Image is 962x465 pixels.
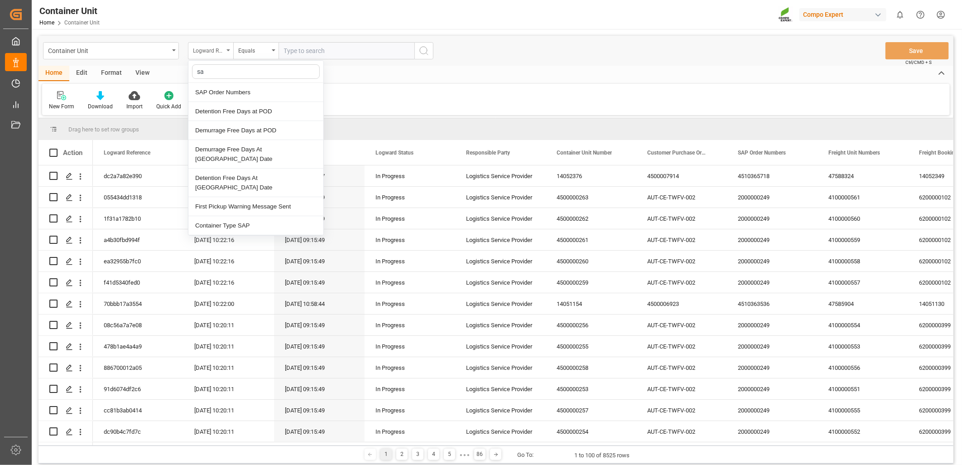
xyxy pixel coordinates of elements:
[727,187,818,208] div: 2000000249
[274,272,365,293] div: [DATE] 09:15:49
[444,449,455,460] div: 5
[636,187,727,208] div: AUT-CE-TWFV-002
[63,149,82,157] div: Action
[129,66,156,81] div: View
[274,251,365,271] div: [DATE] 09:15:49
[375,187,444,208] div: In Progress
[636,336,727,357] div: AUT-CE-TWFV-002
[910,5,931,25] button: Help Center
[193,44,224,55] div: Logward Reference
[727,378,818,399] div: 2000000249
[414,42,433,59] button: search button
[412,449,423,460] div: 3
[188,102,323,121] div: Detention Free Days at POD
[93,378,183,399] div: 91d6074df2c6
[188,169,323,197] div: Detention Free Days At [GEOGRAPHIC_DATA] Date
[188,42,233,59] button: close menu
[546,187,636,208] div: 4500000263
[375,315,444,336] div: In Progress
[126,102,143,111] div: Import
[39,19,54,26] a: Home
[69,66,94,81] div: Edit
[375,150,414,156] span: Logward Status
[574,451,630,460] div: 1 to 100 of 8525 rows
[779,7,793,23] img: Screenshot%202023-09-29%20at%2010.02.21.png_1712312052.png
[93,336,183,357] div: 478b1ae4a4a9
[375,336,444,357] div: In Progress
[279,42,414,59] input: Type to search
[38,315,93,336] div: Press SPACE to select this row.
[455,357,546,378] div: Logistics Service Provider
[93,272,183,293] div: f41d5340fed0
[455,208,546,229] div: Logistics Service Provider
[68,126,139,133] span: Drag here to set row groups
[38,251,93,272] div: Press SPACE to select this row.
[93,357,183,378] div: 886700012a05
[38,293,93,315] div: Press SPACE to select this row.
[727,272,818,293] div: 2000000249
[375,208,444,229] div: In Progress
[428,449,439,460] div: 4
[93,315,183,335] div: 08c56a7a7e08
[546,336,636,357] div: 4500000255
[818,421,908,442] div: 4100000552
[636,378,727,399] div: AUT-CE-TWFV-002
[183,400,274,421] div: [DATE] 10:20:11
[546,208,636,229] div: 4500000262
[466,150,510,156] span: Responsible Party
[188,216,323,235] div: Container Type SAP
[183,336,274,357] div: [DATE] 10:20:11
[818,336,908,357] div: 4100000553
[38,229,93,251] div: Press SPACE to select this row.
[818,272,908,293] div: 4100000557
[546,378,636,399] div: 4500000253
[727,421,818,442] div: 2000000249
[93,421,183,442] div: dc90b4c7fd7c
[727,293,818,314] div: 4510363536
[818,165,908,186] div: 47588324
[818,315,908,335] div: 4100000554
[455,315,546,335] div: Logistics Service Provider
[38,357,93,378] div: Press SPACE to select this row.
[188,121,323,140] div: Demurrage Free Days at POD
[38,208,93,229] div: Press SPACE to select this row.
[455,378,546,399] div: Logistics Service Provider
[455,251,546,271] div: Logistics Service Provider
[636,293,727,314] div: 4500006923
[94,66,129,81] div: Format
[727,165,818,186] div: 4510365718
[818,229,908,250] div: 4100000559
[727,208,818,229] div: 2000000249
[647,150,708,156] span: Customer Purchase Order Numbers
[183,378,274,399] div: [DATE] 10:20:11
[455,336,546,357] div: Logistics Service Provider
[375,421,444,442] div: In Progress
[274,229,365,250] div: [DATE] 09:15:49
[636,400,727,421] div: AUT-CE-TWFV-002
[380,449,392,460] div: 1
[455,421,546,442] div: Logistics Service Provider
[455,229,546,250] div: Logistics Service Provider
[546,315,636,335] div: 4500000256
[156,102,181,111] div: Quick Add
[93,251,183,271] div: ea32955b7fc0
[546,357,636,378] div: 4500000258
[546,272,636,293] div: 4500000259
[183,187,274,208] div: [DATE] 10:22:16
[93,400,183,421] div: cc81b3ab0414
[557,150,612,156] span: Container Unit Number
[38,336,93,357] div: Press SPACE to select this row.
[828,150,880,156] span: Freight Unit Numbers
[890,5,910,25] button: show 0 new notifications
[455,165,546,186] div: Logistics Service Provider
[192,64,320,79] input: Search
[93,293,183,314] div: 70bbb17a3554
[375,358,444,378] div: In Progress
[818,293,908,314] div: 47585904
[546,165,636,186] div: 14052376
[818,187,908,208] div: 4100000561
[375,166,444,187] div: In Progress
[104,150,150,156] span: Logward Reference
[188,197,323,216] div: First Pickup Warning Message Sent
[274,421,365,442] div: [DATE] 09:15:49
